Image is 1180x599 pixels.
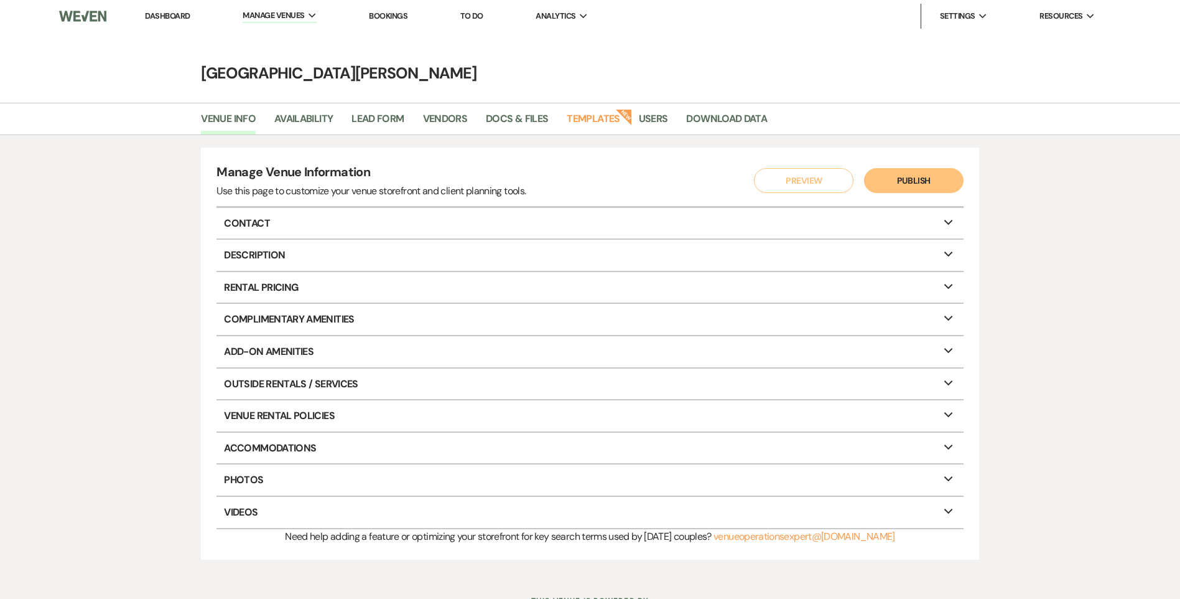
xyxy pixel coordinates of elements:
span: Resources [1039,10,1082,22]
img: Weven Logo [59,3,106,29]
a: Lead Form [351,111,404,134]
span: Analytics [536,10,575,22]
p: Rental Pricing [216,272,963,303]
h4: [GEOGRAPHIC_DATA][PERSON_NAME] [142,62,1038,84]
p: Complimentary Amenities [216,304,963,335]
a: Preview [751,168,851,193]
button: Publish [864,168,964,193]
h4: Manage Venue Information [216,163,526,184]
a: Vendors [423,111,468,134]
div: Use this page to customize your venue storefront and client planning tools. [216,184,526,199]
button: Preview [754,168,853,193]
a: Availability [274,111,333,134]
strong: New [615,108,633,125]
p: Description [216,240,963,271]
p: Add-On Amenities [216,336,963,367]
a: venueoperationsexpert@[DOMAIN_NAME] [713,530,895,543]
a: Venue Info [201,111,256,134]
p: Accommodations [216,433,963,464]
span: Need help adding a feature or optimizing your storefront for key search terms used by [DATE] coup... [285,530,711,543]
a: To Do [460,11,483,21]
p: Outside Rentals / Services [216,369,963,400]
a: Download Data [686,111,767,134]
a: Bookings [369,11,407,21]
span: Settings [940,10,975,22]
a: Docs & Files [486,111,548,134]
p: Venue Rental Policies [216,400,963,432]
p: Videos [216,497,963,528]
p: Photos [216,465,963,496]
a: Dashboard [145,11,190,21]
p: Contact [216,208,963,239]
span: Manage Venues [243,9,304,22]
a: Users [639,111,668,134]
a: Templates [567,111,620,134]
